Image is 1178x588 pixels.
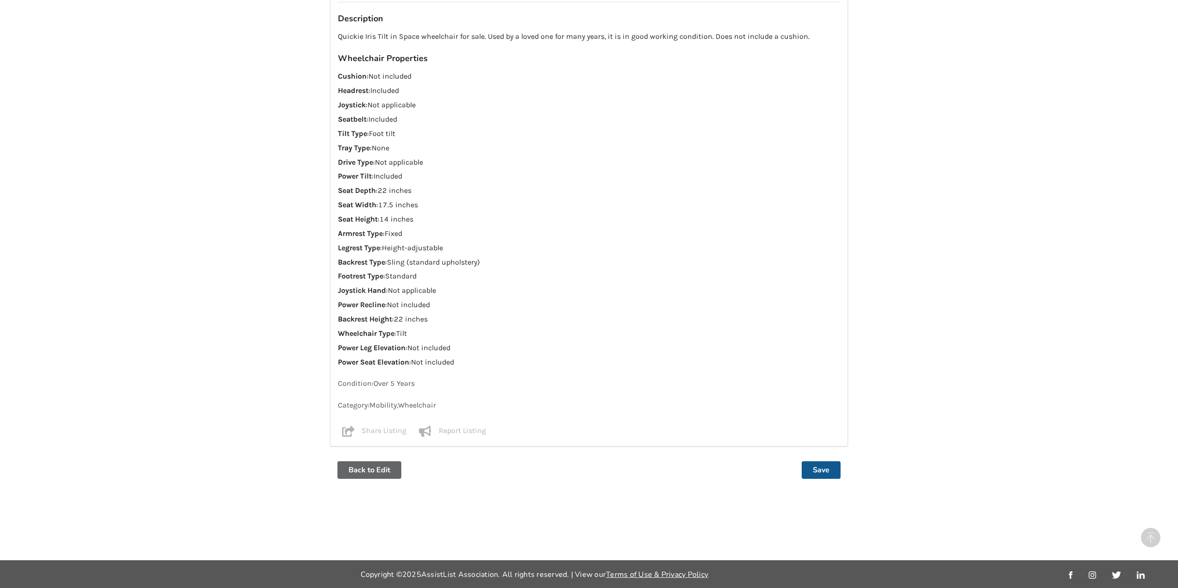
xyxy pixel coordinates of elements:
strong: Tilt Type [338,129,367,138]
strong: Legrest Type [338,243,380,252]
a: Terms of Use & Privacy Policy [606,569,708,580]
strong: Seat Height [338,215,378,223]
strong: Backrest Height [338,315,392,323]
strong: Headrest [338,86,368,95]
strong: Power Recline [338,300,385,309]
strong: Footrest Type [338,272,383,280]
p: : Not included [338,300,840,310]
p: : Not included [338,71,840,82]
strong: Power Seat Elevation [338,358,409,366]
img: twitter_link [1112,571,1121,579]
button: Back to Edit [337,461,401,479]
button: Save [802,461,841,479]
p: Condition: Over 5 Years [338,378,840,389]
strong: Power Leg Elevation [338,343,405,352]
p: : Foot tilt [338,129,840,139]
strong: Joystick Hand [338,286,386,295]
p: Category: Mobility , Wheelchair [338,400,840,411]
p: : Included [338,171,840,182]
p: : Not included [338,343,840,353]
p: : Not applicable [338,100,840,111]
strong: Cushion [338,72,367,80]
strong: Joystick [338,100,366,109]
strong: Wheelchair Type [338,329,394,338]
h3: Wheelchair Properties [338,53,840,64]
strong: Seat Width [338,200,376,209]
p: : Not applicable [338,285,840,296]
strong: Armrest Type [338,229,383,238]
strong: Drive Type [338,158,373,167]
p: : 14 inches [338,214,840,225]
strong: Tray Type [338,143,370,152]
p: Quickie Iris Tilt in Space wheelchair for sale. Used by a loved one for many years, it is in good... [338,31,840,42]
strong: Seat Depth [338,186,376,195]
p: : Tilt [338,328,840,339]
strong: Power Tilt [338,172,372,180]
img: linkedin_link [1137,571,1145,579]
p: : Standard [338,271,840,282]
p: : Included [338,114,840,125]
img: instagram_link [1089,571,1096,579]
p: : Height-adjustable [338,243,840,254]
p: : None [338,143,840,154]
p: : Not included [338,357,840,368]
p: : 17.5 inches [338,200,840,210]
p: : 22 inches [338,186,840,196]
p: : Fixed [338,229,840,239]
p: : 22 inches [338,314,840,325]
p: : Not applicable [338,157,840,168]
p: Report Listing [439,426,486,437]
img: facebook_link [1069,571,1072,579]
strong: Seatbelt [338,115,367,124]
h3: Description [338,13,840,24]
p: : Sling (standard upholstery) [338,257,840,268]
p: : Included [338,86,840,96]
strong: Backrest Type [338,258,385,266]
